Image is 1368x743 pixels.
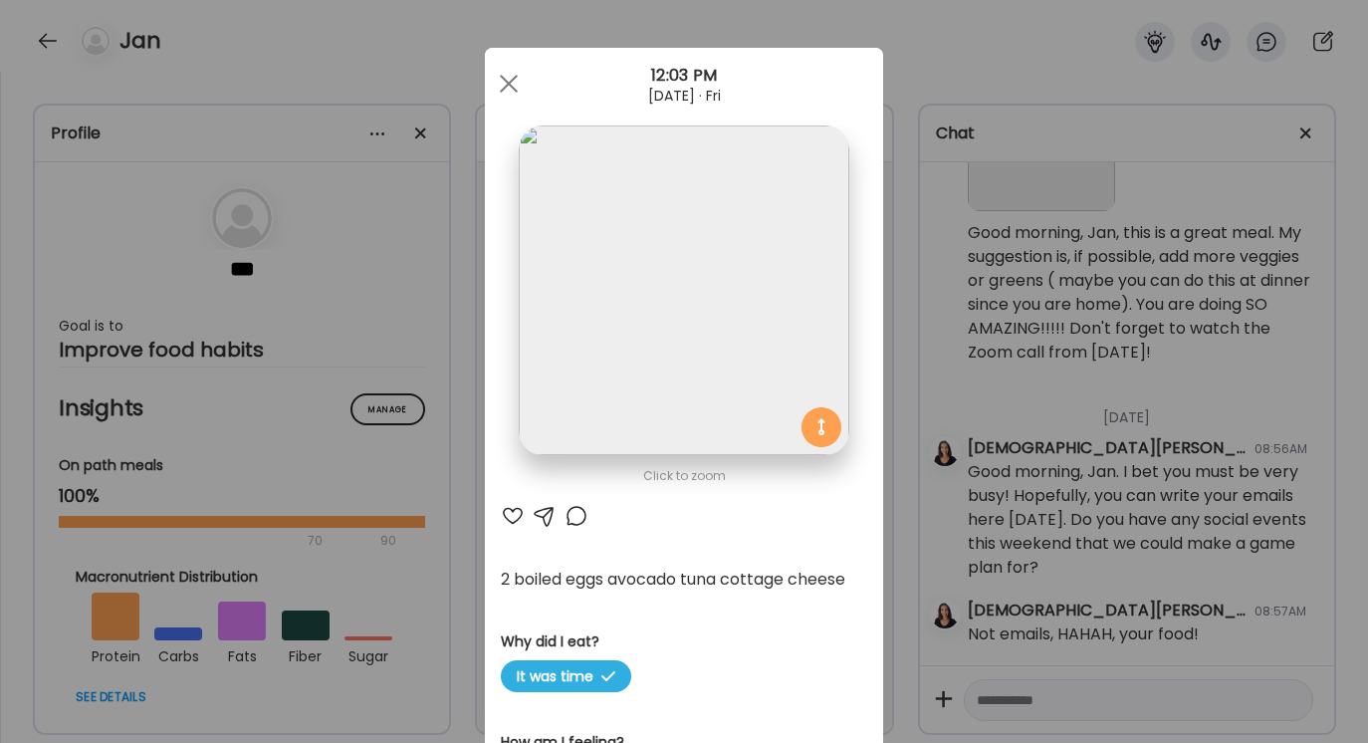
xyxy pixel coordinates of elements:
[501,631,867,652] h3: Why did I eat?
[501,568,867,592] div: 2 boiled eggs avocado tuna cottage cheese
[519,125,848,455] img: images%2FgxsDnAh2j9WNQYhcT5jOtutxUNC2%2FZII4JxJ9jY9vLpvHKKM0%2Fwu3FjdCGH7Xi7CQnVc5M_1080
[485,64,883,88] div: 12:03 PM
[501,660,631,692] span: It was time
[501,464,867,488] div: Click to zoom
[485,88,883,104] div: [DATE] · Fri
